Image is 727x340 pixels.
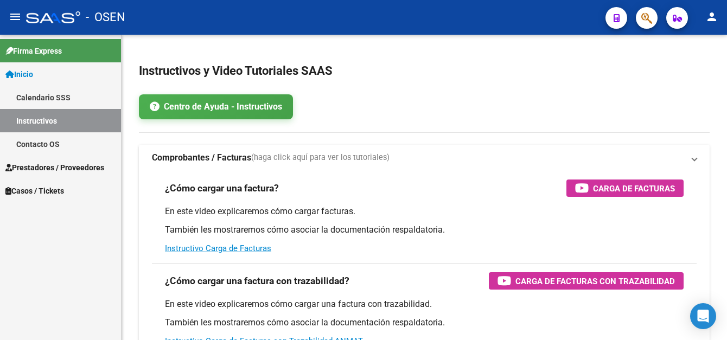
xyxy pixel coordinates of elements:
span: Carga de Facturas [593,182,675,195]
span: Firma Express [5,45,62,57]
a: Centro de Ayuda - Instructivos [139,94,293,119]
span: (haga click aquí para ver los tutoriales) [251,152,390,164]
button: Carga de Facturas con Trazabilidad [489,272,684,290]
h2: Instructivos y Video Tutoriales SAAS [139,61,710,81]
strong: Comprobantes / Facturas [152,152,251,164]
p: También les mostraremos cómo asociar la documentación respaldatoria. [165,224,684,236]
span: Carga de Facturas con Trazabilidad [515,274,675,288]
div: Open Intercom Messenger [690,303,716,329]
h3: ¿Cómo cargar una factura? [165,181,279,196]
mat-icon: menu [9,10,22,23]
p: En este video explicaremos cómo cargar una factura con trazabilidad. [165,298,684,310]
span: Inicio [5,68,33,80]
mat-icon: person [705,10,718,23]
p: En este video explicaremos cómo cargar facturas. [165,206,684,217]
span: Casos / Tickets [5,185,64,197]
a: Instructivo Carga de Facturas [165,243,271,253]
h3: ¿Cómo cargar una factura con trazabilidad? [165,273,349,288]
p: También les mostraremos cómo asociar la documentación respaldatoria. [165,317,684,329]
button: Carga de Facturas [566,179,684,197]
mat-expansion-panel-header: Comprobantes / Facturas(haga click aquí para ver los tutoriales) [139,145,710,171]
span: - OSEN [86,5,125,29]
span: Prestadores / Proveedores [5,162,104,174]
